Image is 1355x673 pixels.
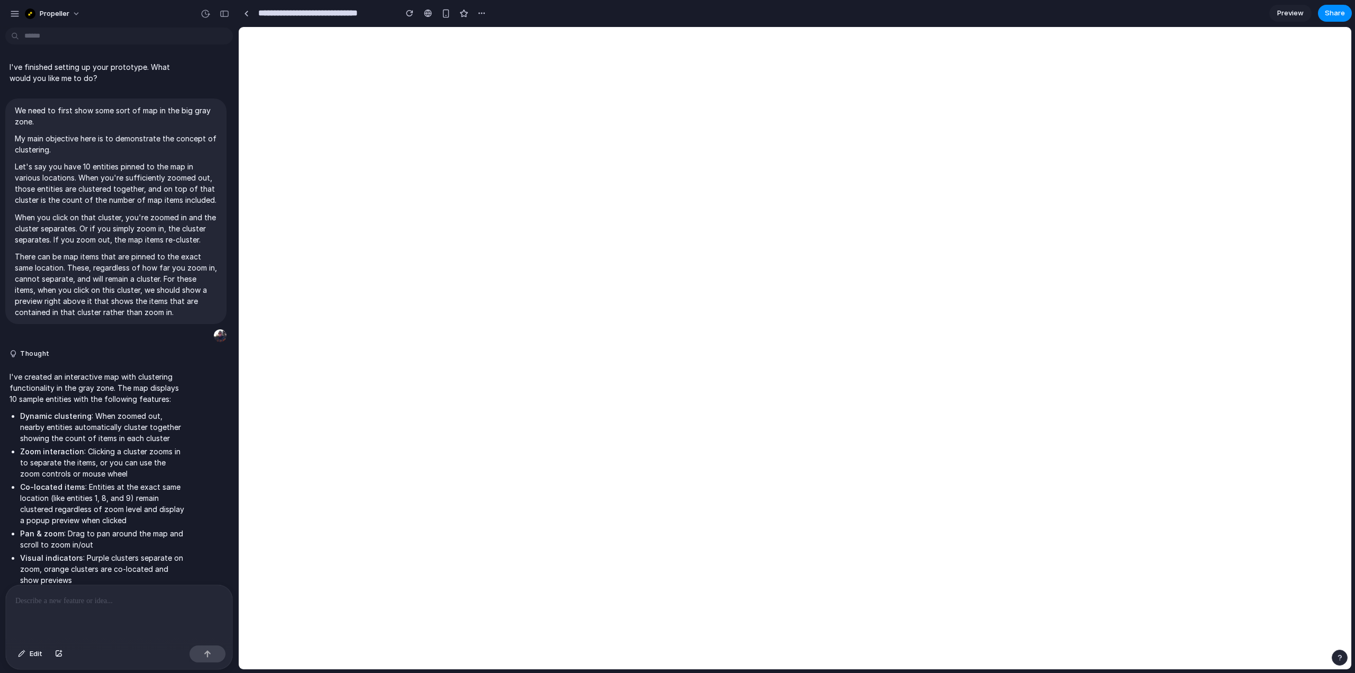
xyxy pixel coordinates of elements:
[30,649,42,659] span: Edit
[20,528,186,550] li: : Drag to pan around the map and scroll to zoom in/out
[1277,8,1304,19] span: Preview
[20,552,186,586] li: : Purple clusters separate on zoom, orange clusters are co-located and show previews
[21,5,86,22] button: Propeller
[1325,8,1345,19] span: Share
[20,529,64,538] strong: Pan & zoom
[20,410,186,444] li: : When zoomed out, nearby entities automatically cluster together showing the count of items in e...
[1269,5,1312,22] a: Preview
[1318,5,1352,22] button: Share
[10,61,186,84] p: I've finished setting up your prototype. What would you like me to do?
[15,161,217,205] p: Let's say you have 10 entities pinned to the map in various locations. When you're sufficiently z...
[15,212,217,245] p: When you click on that cluster, you're zoomed in and the cluster separates. Or if you simply zoom...
[20,482,85,491] strong: Co-located items
[10,371,186,405] p: I've created an interactive map with clustering functionality in the gray zone. The map displays ...
[20,446,186,479] li: : Clicking a cluster zooms in to separate the items, or you can use the zoom controls or mouse wheel
[15,105,217,127] p: We need to first show some sort of map in the big gray zone.
[13,645,48,662] button: Edit
[15,133,217,155] p: My main objective here is to demonstrate the concept of clustering.
[15,251,217,318] p: There can be map items that are pinned to the exact same location. These, regardless of how far y...
[20,553,83,562] strong: Visual indicators
[40,8,69,19] span: Propeller
[20,481,186,526] li: : Entities at the exact same location (like entities 1, 8, and 9) remain clustered regardless of ...
[20,411,92,420] strong: Dynamic clustering
[20,447,84,456] strong: Zoom interaction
